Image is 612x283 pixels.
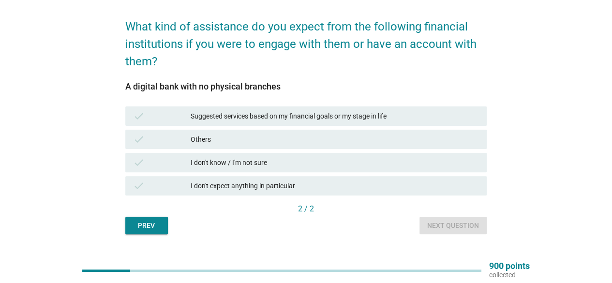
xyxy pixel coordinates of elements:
div: Prev [133,221,160,231]
button: Prev [125,217,168,234]
i: check [133,110,145,122]
div: Others [191,134,479,145]
div: I don't expect anything in particular [191,180,479,192]
i: check [133,134,145,145]
h2: What kind of assistance do you expect from the following financial institutions if you were to en... [125,8,487,70]
i: check [133,157,145,168]
div: A digital bank with no physical branches [125,80,487,93]
p: 900 points [489,262,530,270]
div: I don't know / I'm not sure [191,157,479,168]
div: 2 / 2 [125,203,487,215]
p: collected [489,270,530,279]
div: Suggested services based on my financial goals or my stage in life [191,110,479,122]
i: check [133,180,145,192]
